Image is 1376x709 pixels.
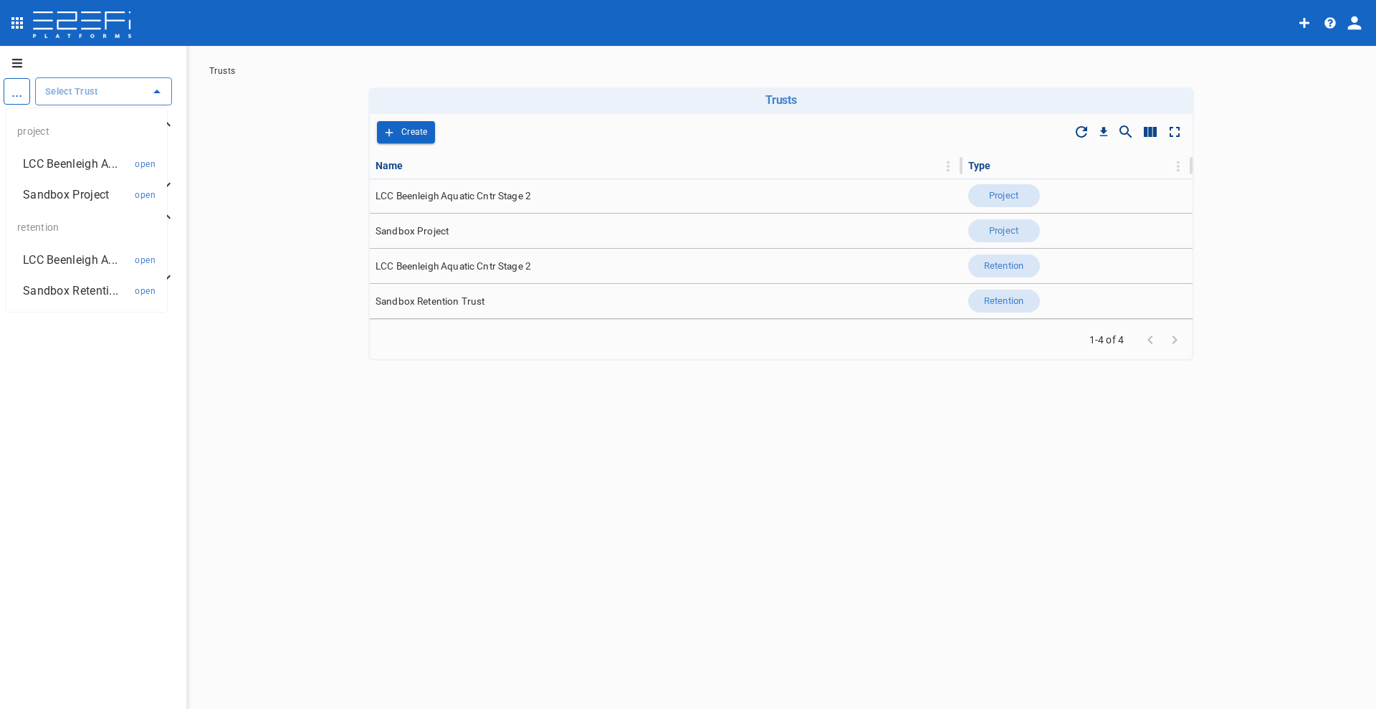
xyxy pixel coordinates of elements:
button: Download CSV [1094,122,1114,142]
a: Trusts [209,66,235,76]
span: Refresh Data [1069,120,1094,144]
button: Create [377,121,435,143]
button: Toggle full screen [1162,120,1187,144]
div: Name [376,157,403,174]
h6: Trusts [374,93,1188,107]
nav: breadcrumb [209,66,1353,76]
span: LCC Beenleigh Aquatic Cntr Stage 2 [376,260,531,273]
span: Go to previous page [1138,333,1162,346]
span: Sandbox Project [376,224,449,238]
button: Close [147,82,167,102]
div: ... [4,78,30,105]
span: Retention [975,295,1032,308]
span: Sandbox Retention Trust [376,295,484,308]
div: retention [6,210,167,244]
button: Column Actions [1167,155,1190,178]
span: Add Trust [377,121,435,143]
button: Show/Hide columns [1138,120,1162,144]
span: Go to next page [1162,333,1187,346]
div: Type [968,157,991,174]
input: Select Trust [42,84,144,99]
span: Retention [975,260,1032,273]
div: project [6,114,167,148]
span: open [135,159,156,169]
span: LCC Beenleigh Aquatic Cntr Stage 2 [376,189,531,203]
p: Sandbox Retenti... [23,282,118,299]
button: Column Actions [937,155,960,178]
p: Sandbox Project [23,186,110,203]
button: Show/Hide search [1114,120,1138,144]
p: Create [401,124,428,141]
span: 1-4 of 4 [1084,333,1129,347]
span: open [135,190,156,200]
span: Project [980,189,1027,203]
span: open [135,255,156,265]
span: Project [980,224,1027,238]
span: open [135,286,156,296]
p: LCC Beenleigh A... [23,156,118,172]
p: LCC Beenleigh A... [23,252,118,268]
